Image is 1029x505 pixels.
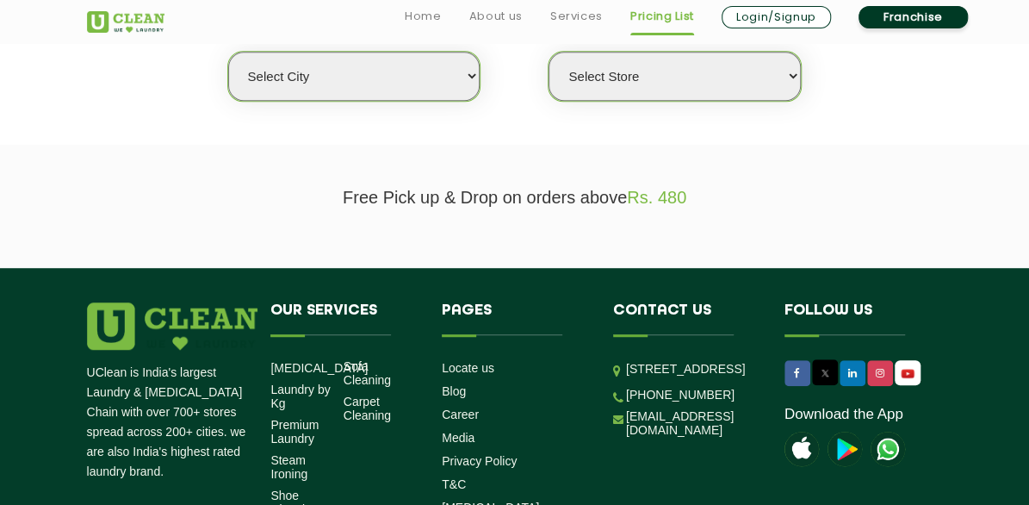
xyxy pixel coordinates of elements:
[630,6,694,27] a: Pricing List
[626,409,759,437] a: [EMAIL_ADDRESS][DOMAIN_NAME]
[722,6,831,28] a: Login/Signup
[442,431,474,445] a: Media
[468,6,522,27] a: About us
[626,388,735,402] a: [PHONE_NUMBER]
[859,6,968,28] a: Franchise
[442,384,466,398] a: Blog
[442,302,587,335] h4: Pages
[270,418,330,446] a: Premium Laundry
[344,395,403,422] a: Carpet Cleaning
[442,477,466,491] a: T&C
[442,361,494,375] a: Locate us
[270,453,330,481] a: Steam Ironing
[405,6,442,27] a: Home
[784,406,903,423] a: Download the App
[270,361,368,375] a: [MEDICAL_DATA]
[828,432,862,466] img: playstoreicon.png
[784,302,943,335] h4: Follow us
[784,432,819,466] img: apple-icon.png
[87,302,258,350] img: logo.png
[270,383,330,410] a: Laundry by Kg
[87,188,943,208] p: Free Pick up & Drop on orders above
[87,11,164,33] img: UClean Laundry and Dry Cleaning
[896,365,919,383] img: UClean Laundry and Dry Cleaning
[87,363,258,482] p: UClean is India's largest Laundry & [MEDICAL_DATA] Chain with over 700+ stores spread across 200+...
[270,302,416,335] h4: Our Services
[613,302,759,335] h4: Contact us
[626,359,759,379] p: [STREET_ADDRESS]
[627,188,686,207] span: Rs. 480
[344,359,403,387] a: Sofa Cleaning
[550,6,603,27] a: Services
[442,454,517,468] a: Privacy Policy
[442,408,479,421] a: Career
[871,432,905,466] img: UClean Laundry and Dry Cleaning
